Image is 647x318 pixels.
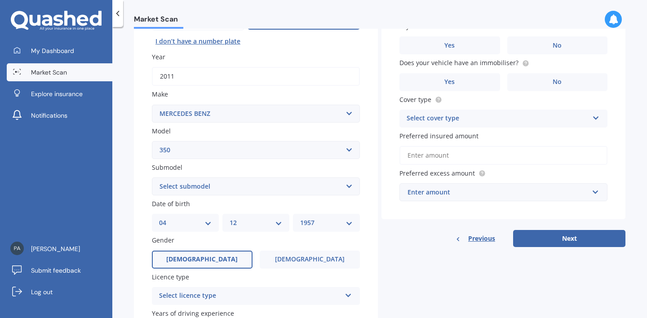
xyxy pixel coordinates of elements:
span: Notifications [31,111,67,120]
span: Year [152,53,165,61]
span: No [553,78,562,86]
span: Does your vehicle have an immobiliser? [399,59,518,67]
span: Date of birth [152,199,190,208]
span: Model [152,127,171,135]
span: No [553,42,562,49]
span: Market Scan [31,68,67,77]
span: My Dashboard [31,46,74,55]
span: Explore insurance [31,89,83,98]
span: Submit feedback [31,266,81,275]
input: YYYY [152,67,360,86]
a: Market Scan [7,63,112,81]
span: [DEMOGRAPHIC_DATA] [275,256,345,263]
button: Next [513,230,625,247]
a: Submit feedback [7,261,112,279]
span: Preferred excess amount [399,169,475,177]
span: Submodel [152,163,182,172]
span: Log out [31,287,53,296]
span: Market Scan [134,15,183,27]
a: Notifications [7,106,112,124]
span: [PERSON_NAME] [31,244,80,253]
div: Enter amount [408,187,589,197]
span: Licence type [152,273,189,281]
span: Yes [444,42,455,49]
span: Years of driving experience [152,309,234,318]
input: Enter amount [399,146,607,165]
a: Log out [7,283,112,301]
div: Select licence type [159,291,341,301]
a: [PERSON_NAME] [7,240,112,258]
img: 661ae4218cc7a3f8b7ad3ece2bfc363b [10,242,24,255]
span: Make [152,90,168,99]
a: My Dashboard [7,42,112,60]
a: Explore insurance [7,85,112,103]
span: Gender [152,236,174,245]
span: Yes [444,78,455,86]
span: [DEMOGRAPHIC_DATA] [166,256,238,263]
div: Select cover type [407,113,589,124]
button: I don’t have a number plate [152,34,244,49]
span: Preferred insured amount [399,132,479,140]
span: Cover type [399,95,431,104]
span: Previous [468,232,495,245]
